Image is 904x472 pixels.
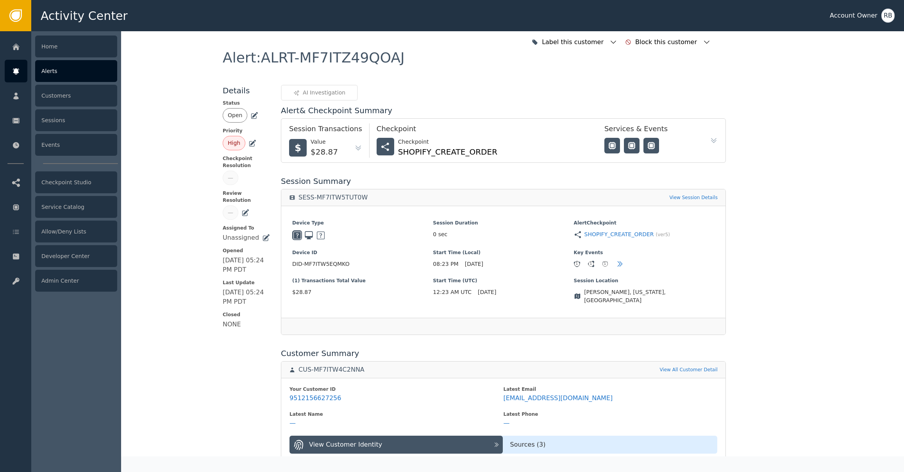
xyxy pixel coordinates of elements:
[881,9,895,23] button: RB
[503,440,717,449] div: Sources ( 3 )
[659,366,717,373] a: View All Customer Detail
[292,277,433,284] span: (1) Transactions Total Value
[228,111,242,119] div: Open
[295,141,301,155] span: $
[35,270,117,292] div: Admin Center
[35,221,117,242] div: Allow/Deny Lists
[398,146,497,158] div: SHOPIFY_CREATE_ORDER
[5,171,117,194] a: Checkpoint Studio
[5,134,117,156] a: Events
[503,394,613,402] div: [EMAIL_ADDRESS][DOMAIN_NAME]
[35,171,117,193] div: Checkpoint Studio
[298,366,364,374] div: CUS-MF7ITW4C2NNA
[281,175,726,187] div: Session Summary
[574,219,715,226] span: Alert Checkpoint
[433,288,472,296] span: 12:23 AM UTC
[289,436,503,454] button: View Customer Identity
[223,233,259,242] div: Unassigned
[311,146,338,158] div: $28.87
[223,100,270,107] span: Status
[574,277,715,284] span: Session Location
[289,386,503,393] div: Your Customer ID
[35,245,117,267] div: Developer Center
[292,288,433,296] span: $28.87
[635,37,699,47] div: Block this customer
[433,230,447,239] span: 0 sec
[223,279,270,286] span: Last Update
[584,288,715,305] span: [PERSON_NAME], [US_STATE], [GEOGRAPHIC_DATA]
[223,288,270,306] div: [DATE] 05:24 PM PDT
[530,34,619,51] button: Label this customer
[292,260,433,268] span: DID-MF7ITW5EQMKO
[281,105,726,116] div: Alert & Checkpoint Summary
[311,138,338,146] div: Value
[604,123,698,138] div: Services & Events
[289,419,296,427] div: —
[223,311,270,318] span: Closed
[228,174,233,182] div: —
[223,127,270,134] span: Priority
[433,260,458,268] span: 08:23 PM
[41,7,128,25] span: Activity Center
[228,139,240,147] div: High
[289,394,341,402] div: 9512156627256
[292,219,433,226] span: Device Type
[309,440,382,449] div: View Customer Identity
[281,347,726,359] div: Customer Summary
[503,419,509,427] div: —
[5,245,117,267] a: Developer Center
[223,247,270,254] span: Opened
[503,386,717,393] div: Latest Email
[584,230,654,239] a: SHOPIFY_CREATE_ORDER
[223,224,270,232] span: Assigned To
[5,60,117,82] a: Alerts
[223,190,270,204] span: Review Resolution
[35,85,117,107] div: Customers
[223,85,270,96] div: Details
[292,249,433,256] span: Device ID
[588,261,594,267] div: 1
[5,269,117,292] a: Admin Center
[289,123,362,138] div: Session Transactions
[5,84,117,107] a: Customers
[35,60,117,82] div: Alerts
[574,261,580,267] div: 1
[223,155,270,169] span: Checkpoint Resolution
[35,134,117,156] div: Events
[574,249,715,256] span: Key Events
[5,196,117,218] a: Service Catalog
[228,208,233,217] div: —
[623,34,713,51] button: Block this customer
[503,411,717,418] div: Latest Phone
[433,219,573,226] span: Session Duration
[377,123,589,138] div: Checkpoint
[830,11,877,20] div: Account Owner
[465,260,483,268] span: [DATE]
[478,288,496,296] span: [DATE]
[433,277,573,284] span: Start Time (UTC)
[656,231,670,238] span: (ver 5 )
[669,194,718,201] a: View Session Details
[35,109,117,131] div: Sessions
[5,109,117,132] a: Sessions
[223,51,405,65] div: Alert : ALRT-MF7ITZ49QOAJ
[433,249,573,256] span: Start Time (Local)
[35,196,117,218] div: Service Catalog
[298,194,368,201] div: SESS-MF7ITW5TUT0W
[602,261,608,267] div: 1
[223,256,270,274] div: [DATE] 05:24 PM PDT
[289,411,503,418] div: Latest Name
[5,220,117,243] a: Allow/Deny Lists
[5,35,117,58] a: Home
[35,36,117,57] div: Home
[542,37,606,47] div: Label this customer
[398,138,497,146] div: Checkpoint
[223,320,241,329] div: NONE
